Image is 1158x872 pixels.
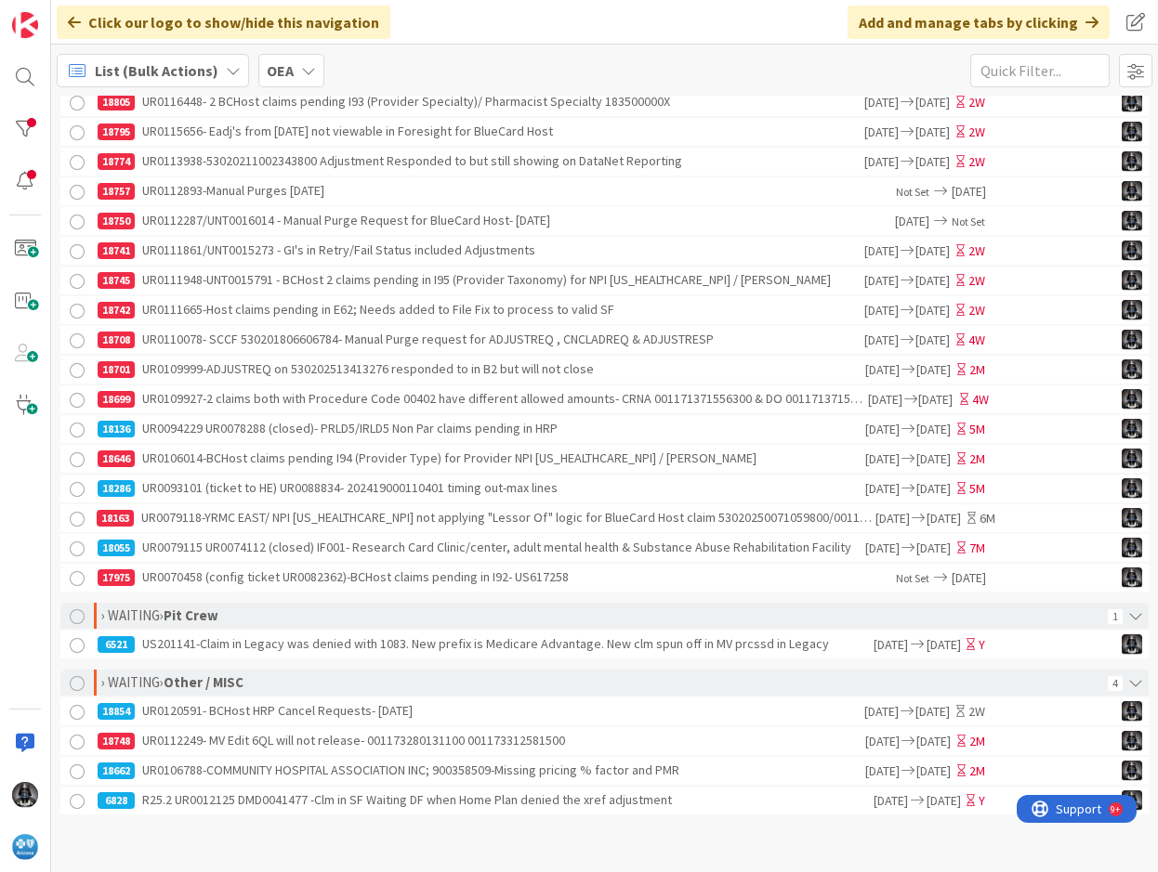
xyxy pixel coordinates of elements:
[916,732,954,751] span: [DATE]
[1122,359,1142,380] img: KG
[98,787,872,814] div: R25.2 UR0012125 DMD0041477 -Clm in SF Waiting DF when Home Plan denied the xref adjustment
[896,185,929,199] span: Not Set
[60,631,1149,658] a: 6521US201141-Claim in Legacy was denied with 1083. New prefix is Medicare Advantage. New clm spun...
[916,360,954,380] span: [DATE]
[968,301,985,320] div: 2W
[98,148,862,176] div: UR0113938-53020211002343800 Adjustment Responded to but still showing on DataNet Reporting
[1122,300,1142,320] img: KG
[98,391,135,408] div: 18699
[98,242,135,259] div: 18741
[1122,389,1142,410] img: KG
[60,177,1149,205] a: 18757UR0112893-Manual Purges [DATE]Not Set[DATE]KG
[98,177,895,205] div: UR0112893-Manual Purges [DATE]
[98,534,862,562] div: UR0079115 UR0074112 (closed) IF001- Research Card Clinic/center, adult mental health & Substance ...
[915,702,953,722] span: [DATE]
[916,420,954,439] span: [DATE]
[101,603,1102,629] div: › WAITING ›
[12,834,38,860] img: avatar
[862,539,900,558] span: [DATE]
[980,509,995,528] div: 6M
[1122,731,1142,751] img: KG
[927,791,963,811] span: [DATE]
[98,569,135,586] div: 17975
[1122,419,1142,439] img: KG
[862,732,900,751] span: [DATE]
[60,445,1149,473] a: 18646UR0106014-BCHost claims pending I94 (Provider Type) for Provider NPI [US_HEALTHCARE_NPI] / [...
[98,703,135,720] div: 18854
[98,118,862,146] div: UR0115656- Eadj's from [DATE] not viewable in Foresight for BlueCard Host
[972,390,989,410] div: 4W
[915,271,953,291] span: [DATE]
[98,302,135,319] div: 18742
[862,301,899,320] span: [DATE]
[1122,241,1142,261] img: KG
[98,727,862,755] div: UR0112249- MV Edit 6QL will not release- 001173280131100 001173312581500
[60,534,1149,562] a: 18055UR0079115 UR0074112 (closed) IF001- Research Card Clinic/center, adult mental health & Subst...
[98,540,135,556] div: 18055
[98,421,135,437] div: 18136
[862,241,899,261] span: [DATE]
[98,124,135,140] div: 18795
[916,539,954,558] span: [DATE]
[98,697,862,725] div: UR0120591- BCHost HRP Cancel Requests- [DATE]
[952,568,986,588] span: [DATE]
[101,670,1102,696] div: › WAITING ›
[12,12,38,38] img: Visit kanbanzone.com
[60,118,1149,146] a: 18795UR0115656- Eadj's from [DATE] not viewable in Foresight for BlueCard Host[DATE][DATE]2WKG
[969,539,985,558] div: 7M
[1122,634,1142,655] img: KG
[848,6,1110,39] div: Add and manage tabs by clicking
[1122,567,1142,588] img: KG
[969,761,985,781] div: 2M
[98,326,862,354] div: UR0110078- SCCF 530201806606784- Manual Purge request for ADJUSTREQ , CNCLADREQ & ADJUSTRESP
[98,94,135,111] div: 18805
[60,237,1149,265] a: 18741UR0111861/UNT0015273 - GI's in Retry/Fail Status included Adjustments[DATE][DATE]2WKG
[98,415,862,443] div: UR0094229 UR0078288 (closed)- PRLD5/IRLD5 Non Par claims pending in HRP
[60,787,1149,814] a: 6828R25.2 UR0012125 DMD0041477 -Clm in SF Waiting DF when Home Plan denied the xref adjustment[DA...
[969,420,985,439] div: 5M
[916,761,954,781] span: [DATE]
[98,475,862,502] div: UR0093101 (ticket to HE) UR0088834- 202419000110401 timing out-max lines
[60,267,1149,294] a: 18745UR0111948-UNT0015791 - BCHost 2 claims pending in I95 (Provider Taxonomy) for NPI [US_HEALTH...
[98,762,135,779] div: 18662
[98,183,135,200] div: 18757
[952,182,986,202] span: [DATE]
[39,3,85,25] span: Support
[915,241,953,261] span: [DATE]
[915,152,953,172] span: [DATE]
[98,757,862,785] div: UR0106788-COMMUNITY HOSPITAL ASSOCIATION INC; 900358509-Missing pricing % factor and PMR
[979,635,985,655] div: Y
[164,673,243,691] b: Other / MISC
[915,123,953,142] span: [DATE]
[98,332,135,348] div: 18708
[98,296,862,324] div: UR0111665-Host claims pending in E62; Needs added to File Fix to process to valid SF
[1122,478,1142,499] img: KG
[1122,270,1142,291] img: KG
[98,213,135,229] div: 18750
[60,697,1149,725] a: 18854UR0120591- BCHost HRP Cancel Requests- [DATE][DATE][DATE]2WKG
[98,153,135,170] div: 18774
[915,331,953,350] span: [DATE]
[872,635,908,655] span: [DATE]
[60,296,1149,324] a: 18742UR0111665-Host claims pending in E62; Needs added to File Fix to process to valid SF[DATE][D...
[60,475,1149,502] a: 18286UR0093101 (ticket to HE) UR0088834- 202419000110401 timing out-max lines[DATE][DATE]5MKG
[1122,449,1142,469] img: KG
[969,732,985,751] div: 2M
[98,272,135,289] div: 18745
[862,271,899,291] span: [DATE]
[916,449,954,469] span: [DATE]
[57,6,390,39] div: Click our logo to show/hide this navigation
[915,301,953,320] span: [DATE]
[862,331,899,350] span: [DATE]
[98,267,862,294] div: UR0111948-UNT0015791 - BCHost 2 claims pending in I95 (Provider Taxonomy) for NPI [US_HEALTHCARE_...
[98,636,135,653] div: 6521
[1108,609,1123,624] span: 1
[98,733,135,749] div: 18748
[95,59,218,82] span: List (Bulk Actions)
[98,631,872,658] div: US201141-Claim in Legacy was denied with 1083. New prefix is Medicare Advantage. New clm spun off...
[862,93,899,112] span: [DATE]
[1122,330,1142,350] img: KG
[1122,181,1142,202] img: KG
[94,7,103,22] div: 9+
[98,792,135,809] div: 6828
